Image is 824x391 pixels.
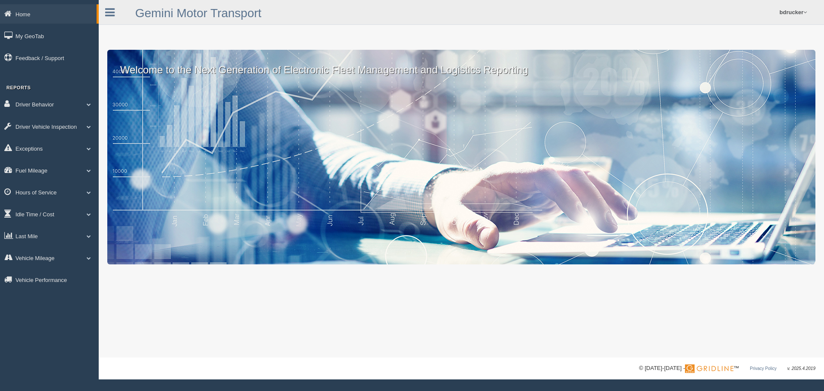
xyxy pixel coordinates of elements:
[135,6,261,20] a: Gemini Motor Transport
[107,50,815,77] p: Welcome to the Next Generation of Electronic Fleet Management and Logistics Reporting
[750,366,776,371] a: Privacy Policy
[788,366,815,371] span: v. 2025.4.2019
[685,364,733,373] img: Gridline
[639,364,815,373] div: © [DATE]-[DATE] - ™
